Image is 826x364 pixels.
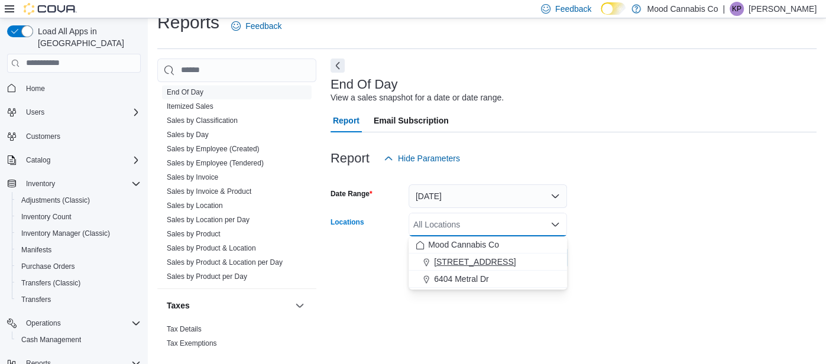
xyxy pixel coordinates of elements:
button: Inventory Count [12,209,145,225]
button: Operations [21,316,66,330]
span: Inventory [26,179,55,188]
a: End Of Day [167,88,203,96]
span: Purchase Orders [17,259,141,274]
span: Report [333,109,359,132]
a: Sales by Product & Location per Day [167,258,283,266]
span: Adjustments (Classic) [17,193,141,207]
span: Users [21,105,141,119]
span: Catalog [21,153,141,167]
a: Sales by Employee (Tendered) [167,159,264,167]
span: 6404 Metral Dr [434,273,489,285]
a: Cash Management [17,333,86,347]
span: Transfers [21,295,51,304]
span: Sales by Employee (Tendered) [167,158,264,168]
button: Inventory [21,177,60,191]
button: Hide Parameters [379,147,465,170]
h3: End Of Day [331,77,398,92]
input: Dark Mode [601,2,626,15]
span: Sales by Day [167,130,209,139]
a: Inventory Count [17,210,76,224]
span: Transfers (Classic) [17,276,141,290]
button: Inventory [2,175,145,192]
span: Cash Management [21,335,81,344]
span: Sales by Employee (Created) [167,144,260,154]
span: Inventory [21,177,141,191]
h3: Report [331,151,370,165]
button: Mood Cannabis Co [409,236,567,253]
button: Adjustments (Classic) [12,192,145,209]
a: Sales by Location per Day [167,216,250,224]
a: Sales by Invoice & Product [167,187,251,196]
button: Taxes [293,298,307,313]
span: Cash Management [17,333,141,347]
span: Customers [26,132,60,141]
label: Locations [331,217,364,227]
a: Itemized Sales [167,102,213,110]
div: Sales [157,85,316,288]
button: Taxes [167,300,290,311]
span: Transfers (Classic) [21,278,80,288]
span: Home [21,81,141,96]
a: Sales by Product [167,230,221,238]
div: Choose from the following options [409,236,567,288]
a: Transfers (Classic) [17,276,85,290]
span: Hide Parameters [398,152,460,164]
span: Operations [26,318,61,328]
span: Inventory Manager (Classic) [21,229,110,238]
span: Mood Cannabis Co [428,239,499,251]
button: Cash Management [12,331,145,348]
button: Customers [2,128,145,145]
span: [STREET_ADDRESS] [434,256,516,268]
span: Sales by Product per Day [167,272,247,281]
span: Load All Apps in [GEOGRAPHIC_DATA] [33,25,141,49]
span: End Of Day [167,87,203,97]
span: Feedback [555,3,591,15]
button: Purchase Orders [12,258,145,275]
span: Users [26,108,44,117]
span: Operations [21,316,141,330]
a: Sales by Product per Day [167,272,247,281]
h1: Reports [157,11,219,34]
button: Transfers [12,291,145,308]
a: Customers [21,129,65,144]
a: Adjustments (Classic) [17,193,95,207]
span: Inventory Manager (Classic) [17,226,141,240]
button: Catalog [21,153,55,167]
button: Inventory Manager (Classic) [12,225,145,242]
button: [DATE] [409,184,567,208]
h3: Taxes [167,300,190,311]
span: Sales by Product [167,229,221,239]
p: Mood Cannabis Co [647,2,718,16]
button: Users [2,104,145,121]
a: Manifests [17,243,56,257]
a: Home [21,82,50,96]
button: Next [331,58,345,73]
div: View a sales snapshot for a date or date range. [331,92,504,104]
span: Sales by Classification [167,116,238,125]
span: Customers [21,129,141,144]
span: Sales by Location [167,201,223,210]
button: [STREET_ADDRESS] [409,253,567,271]
p: [PERSON_NAME] [749,2,817,16]
a: Sales by Product & Location [167,244,256,252]
label: Date Range [331,189,372,199]
button: 6404 Metral Dr [409,271,567,288]
span: Feedback [245,20,281,32]
span: Adjustments (Classic) [21,196,90,205]
span: Catalog [26,155,50,165]
span: Email Subscription [374,109,449,132]
span: Purchase Orders [21,262,75,271]
button: Close list of options [550,220,560,229]
div: Taxes [157,322,316,355]
img: Cova [24,3,77,15]
a: Inventory Manager (Classic) [17,226,115,240]
button: Operations [2,315,145,331]
button: Home [2,80,145,97]
button: Users [21,105,49,119]
a: Sales by Location [167,201,223,210]
span: Inventory Count [17,210,141,224]
button: Manifests [12,242,145,258]
a: Feedback [226,14,286,38]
